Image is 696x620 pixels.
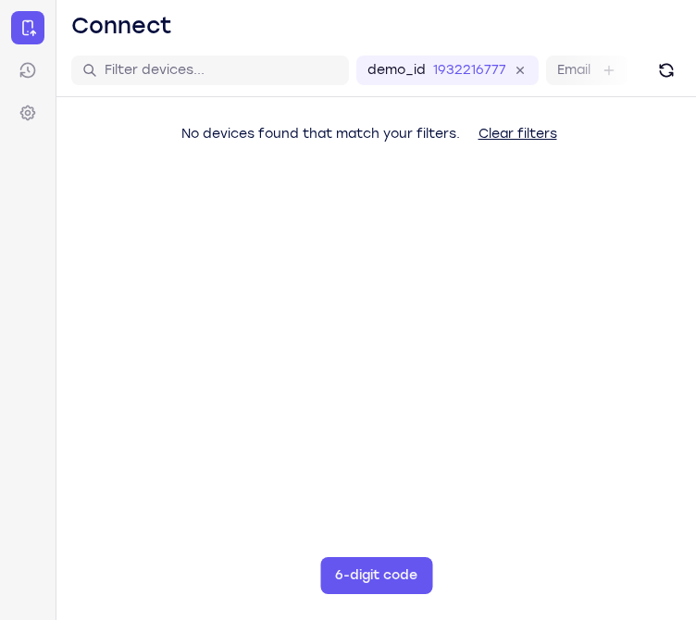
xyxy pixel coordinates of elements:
[105,61,338,80] input: Filter devices...
[181,126,460,142] span: No devices found that match your filters.
[367,61,426,80] label: demo_id
[464,116,572,153] button: Clear filters
[11,11,44,44] a: Connect
[652,56,681,85] button: Refresh
[11,96,44,130] a: Settings
[11,54,44,87] a: Sessions
[71,11,172,41] h1: Connect
[320,557,432,594] button: 6-digit code
[557,61,590,80] label: Email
